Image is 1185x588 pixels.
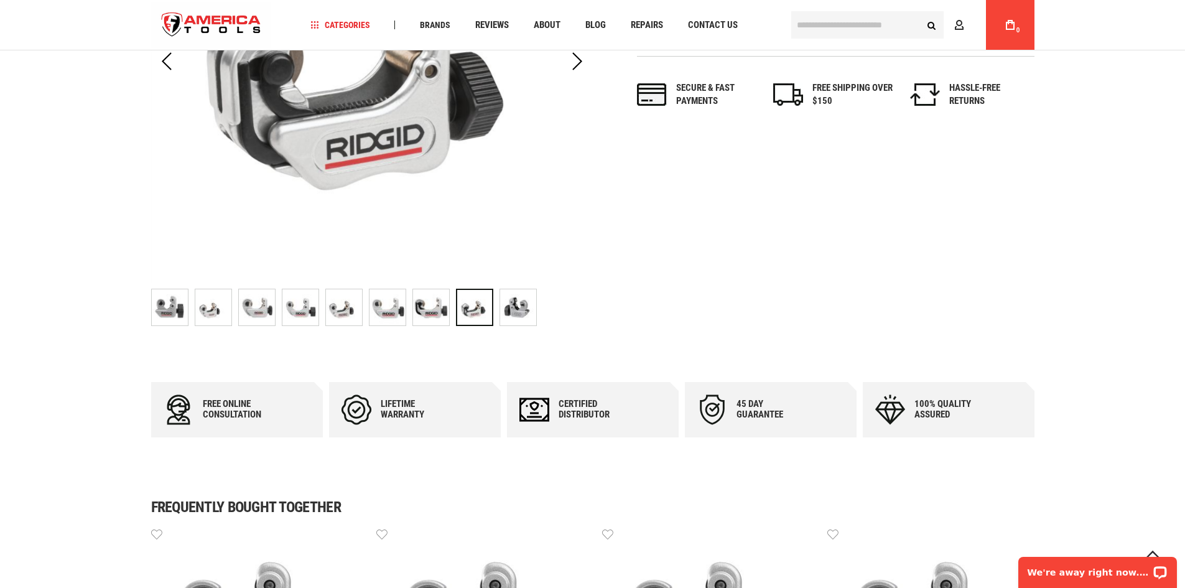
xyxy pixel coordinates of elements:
div: FREE SHIPPING OVER $150 [812,82,893,108]
a: Contact Us [682,17,743,34]
div: HASSLE-FREE RETURNS [949,82,1030,108]
a: Brands [414,17,456,34]
span: Reviews [475,21,509,30]
div: RIDGID 75592 101-J TUBING CUTTER [325,282,369,332]
img: RIDGID 75592 101-J TUBING CUTTER [239,289,275,325]
span: About [534,21,560,30]
div: RIDGID 75592 101-J TUBING CUTTER [282,282,325,332]
img: RIDGID 75592 101-J TUBING CUTTER [195,289,231,325]
div: RIDGID 75592 101-J TUBING CUTTER [195,282,238,332]
div: RIDGID 75592 101-J TUBING CUTTER [500,282,537,332]
img: payments [637,83,667,106]
img: returns [910,83,940,106]
img: RIDGID 75592 101-J TUBING CUTTER [413,289,449,325]
span: Contact Us [688,21,738,30]
div: Secure & fast payments [676,82,757,108]
div: Certified Distributor [559,399,633,420]
span: Brands [420,21,450,29]
div: RIDGID 75592 101-J TUBING CUTTER [412,282,456,332]
img: shipping [773,83,803,106]
div: 100% quality assured [914,399,989,420]
img: RIDGID 75592 101-J TUBING CUTTER [152,289,188,325]
span: Categories [310,21,370,29]
a: Categories [305,17,376,34]
div: Lifetime warranty [381,399,455,420]
div: RIDGID 75592 101-J TUBING CUTTER [238,282,282,332]
a: Blog [580,17,611,34]
a: Reviews [470,17,514,34]
a: store logo [151,2,272,49]
div: RIDGID 75592 101-J TUBING CUTTER [151,282,195,332]
iframe: LiveChat chat widget [1010,549,1185,588]
div: RIDGID 75592 101-J TUBING CUTTER [456,282,500,332]
img: RIDGID 75592 101-J TUBING CUTTER [500,289,536,325]
img: RIDGID 75592 101-J TUBING CUTTER [369,289,406,325]
span: Blog [585,21,606,30]
div: RIDGID 75592 101-J TUBING CUTTER [369,282,412,332]
img: RIDGID 75592 101-J TUBING CUTTER [326,289,362,325]
a: About [528,17,566,34]
img: America Tools [151,2,272,49]
a: Repairs [625,17,669,34]
span: 0 [1016,27,1020,34]
div: Free online consultation [203,399,277,420]
span: Repairs [631,21,663,30]
button: Search [920,13,944,37]
h1: Frequently bought together [151,500,1034,515]
div: 45 day Guarantee [737,399,811,420]
img: RIDGID 75592 101-J TUBING CUTTER [282,289,318,325]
